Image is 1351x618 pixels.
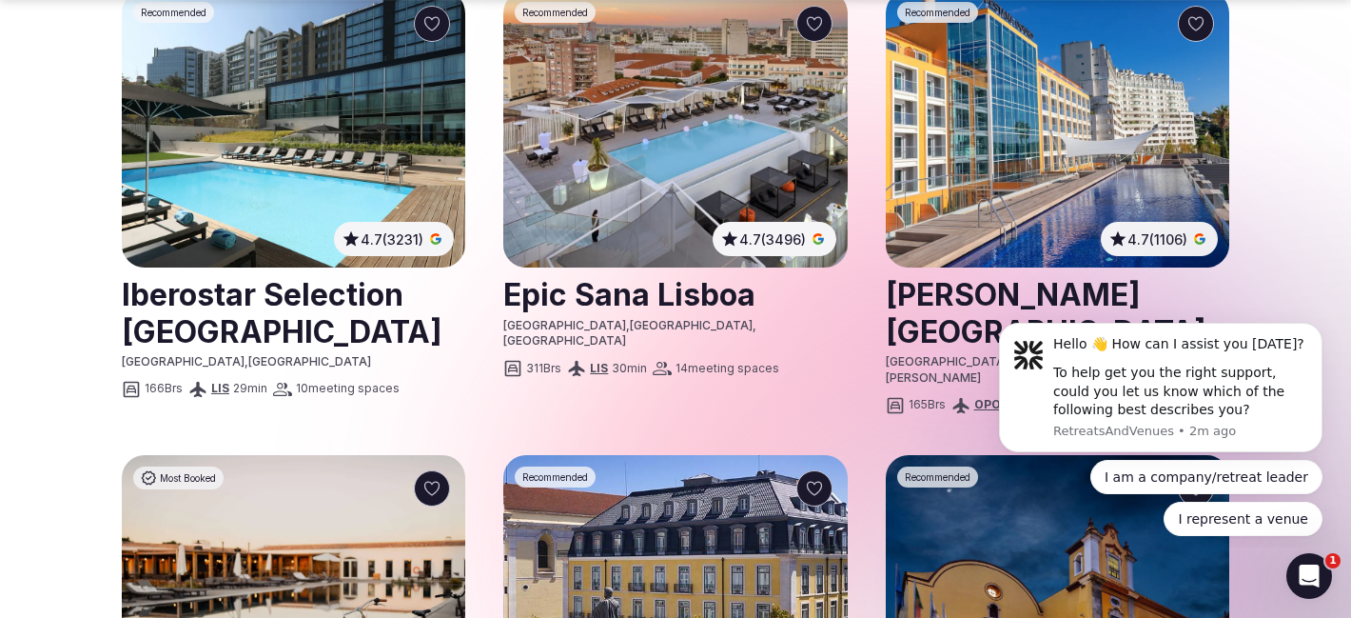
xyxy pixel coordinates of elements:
[122,354,245,369] span: [GEOGRAPHIC_DATA]
[342,229,446,249] button: 4.7(3231)
[145,381,183,397] span: 166 Brs
[909,397,946,413] span: 165 Brs
[612,361,647,377] span: 30 min
[122,269,465,354] h2: Iberostar Selection [GEOGRAPHIC_DATA]
[160,471,216,485] span: Most Booked
[526,361,561,377] span: 311 Brs
[626,318,630,332] span: ,
[233,381,267,397] span: 29 min
[522,6,588,19] span: Recommended
[897,2,978,23] div: Recommended
[133,467,224,489] div: Most Booked
[522,470,588,484] span: Recommended
[739,230,806,249] span: 4.7 (3496)
[503,269,847,317] h2: Epic Sana Lisboa
[905,470,970,484] span: Recommended
[897,467,978,488] div: Recommended
[211,381,229,395] a: LIS
[905,6,970,19] span: Recommended
[503,269,847,317] a: View venue
[970,306,1351,548] iframe: Intercom notifications message
[503,318,626,332] span: [GEOGRAPHIC_DATA]
[630,318,753,332] span: [GEOGRAPHIC_DATA]
[1108,229,1210,249] button: 4.7(1106)
[886,354,1008,369] span: [GEOGRAPHIC_DATA]
[361,230,423,249] span: 4.7 (3231)
[886,370,981,385] span: [PERSON_NAME]
[886,269,1229,354] h2: [PERSON_NAME] [GEOGRAPHIC_DATA]
[503,333,626,348] span: [GEOGRAPHIC_DATA]
[133,2,214,23] div: Recommended
[245,354,248,369] span: ,
[515,2,596,23] div: Recommended
[886,269,1229,354] a: View venue
[141,6,206,19] span: Recommended
[720,229,829,249] button: 4.7(3496)
[248,354,371,369] span: [GEOGRAPHIC_DATA]
[296,381,400,397] span: 10 meeting spaces
[675,361,779,377] span: 14 meeting spaces
[590,361,608,375] a: LIS
[1286,553,1332,599] iframe: Intercom live chat
[1127,230,1187,249] span: 4.7 (1106)
[515,467,596,488] div: Recommended
[122,269,465,354] a: View venue
[753,318,756,332] span: ,
[1325,553,1341,568] span: 1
